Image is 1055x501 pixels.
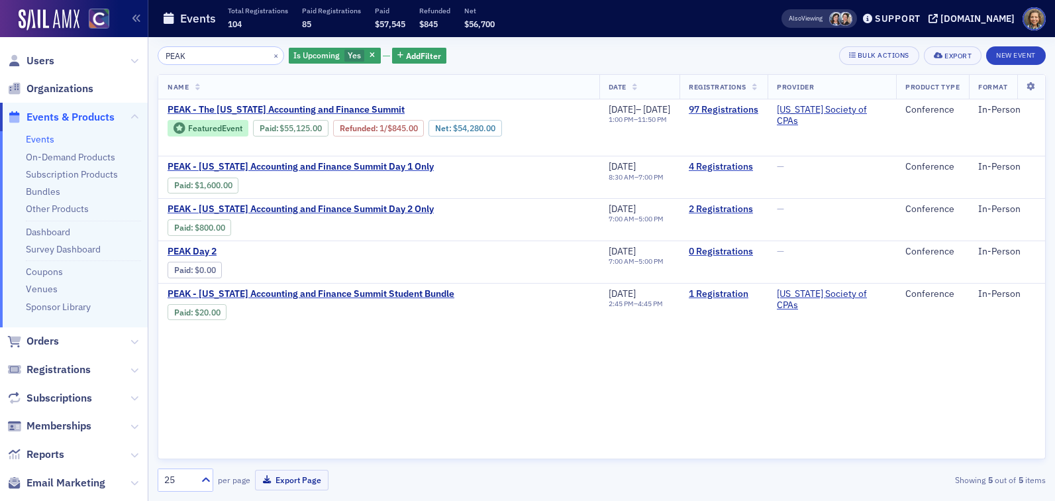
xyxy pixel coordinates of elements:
span: Yes [348,50,361,60]
div: – [609,104,671,116]
time: 4:45 PM [638,299,663,308]
time: 5:00 PM [638,256,664,266]
div: Featured Event [168,120,248,137]
a: Paid [174,223,191,233]
time: 8:30 AM [609,172,634,182]
time: 7:00 AM [609,214,634,223]
span: — [777,245,784,257]
p: Paid Registrations [302,6,361,15]
span: Stacy Svendsen [829,12,843,26]
span: 104 [228,19,242,29]
span: Registrations [689,82,746,91]
div: Conference [905,246,960,258]
span: PEAK - Colorado Accounting and Finance Summit Student Bundle [168,288,454,300]
span: $800.00 [195,223,225,233]
div: In-Person [978,246,1036,258]
span: $0.00 [195,265,216,275]
div: In-Person [978,104,1036,116]
button: AddFilter [392,48,446,64]
button: [DOMAIN_NAME] [929,14,1019,23]
span: Profile [1023,7,1046,30]
span: $57,545 [375,19,405,29]
div: Refunded: 145 - $5512500 [333,120,424,136]
a: Paid [174,265,191,275]
div: 25 [164,473,193,487]
span: [DATE] [609,103,636,115]
span: Colorado Society of CPAs [777,104,887,127]
span: Net : [435,123,453,133]
span: Colorado Society of CPAs [777,288,887,311]
p: Net [464,6,495,15]
a: PEAK Day 2 [168,246,390,258]
button: × [270,49,282,61]
img: SailAMX [89,9,109,29]
a: Paid [260,123,276,133]
div: – [609,215,664,223]
span: Pamela Galey-Coleman [838,12,852,26]
span: 85 [302,19,311,29]
time: 7:00 PM [638,172,664,182]
a: 4 Registrations [689,161,758,173]
span: $56,700 [464,19,495,29]
button: Export [924,46,981,65]
p: Paid [375,6,405,15]
span: Reports [26,447,64,462]
div: Paid: 7 - $160000 [168,178,238,194]
button: New Event [986,46,1046,65]
a: [US_STATE] Society of CPAs [777,288,887,311]
a: Organizations [7,82,93,96]
div: In-Person [978,203,1036,215]
a: Other Products [26,203,89,215]
span: $54,280.00 [453,123,495,133]
div: – [609,300,663,308]
div: Conference [905,288,960,300]
span: : [174,223,195,233]
div: Bulk Actions [858,52,909,59]
a: 0 Registrations [689,246,758,258]
div: Paid: 0 - $0 [168,262,222,278]
span: [DATE] [643,103,670,115]
a: Users [7,54,54,68]
div: [DOMAIN_NAME] [940,13,1015,25]
div: Yes [289,48,381,64]
span: $1,600.00 [195,180,232,190]
a: New Event [986,48,1046,60]
span: Product Type [905,82,960,91]
div: Showing out of items [759,474,1046,486]
div: In-Person [978,161,1036,173]
a: Subscription Products [26,168,118,180]
span: [DATE] [609,160,636,172]
img: SailAMX [19,9,79,30]
span: Format [978,82,1007,91]
span: $845.00 [387,123,418,133]
div: Paid: 2 - $2000 [168,304,226,320]
span: Name [168,82,189,91]
a: Venues [26,283,58,295]
a: Events [26,133,54,145]
div: Conference [905,104,960,116]
span: Add Filter [406,50,441,62]
a: Coupons [26,266,63,278]
div: Conference [905,161,960,173]
span: Viewing [789,14,823,23]
div: Paid: 5 - $80000 [168,219,231,235]
a: Registrations [7,362,91,377]
span: PEAK - The Colorado Accounting and Finance Summit [168,104,405,116]
a: Email Marketing [7,476,105,490]
div: Net: $5428000 [428,120,501,136]
span: [DATE] [609,288,636,300]
a: On-Demand Products [26,151,115,163]
span: Date [609,82,627,91]
div: – [609,173,664,182]
a: Memberships [7,419,91,433]
a: Paid [174,180,191,190]
div: In-Person [978,288,1036,300]
label: per page [218,474,250,486]
span: PEAK - Colorado Accounting and Finance Summit Day 1 Only [168,161,434,173]
button: Bulk Actions [839,46,919,65]
time: 11:50 PM [638,115,667,124]
a: Reports [7,447,64,462]
span: Subscriptions [26,391,92,406]
time: 1:00 PM [609,115,634,124]
a: Refunded [340,123,376,133]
